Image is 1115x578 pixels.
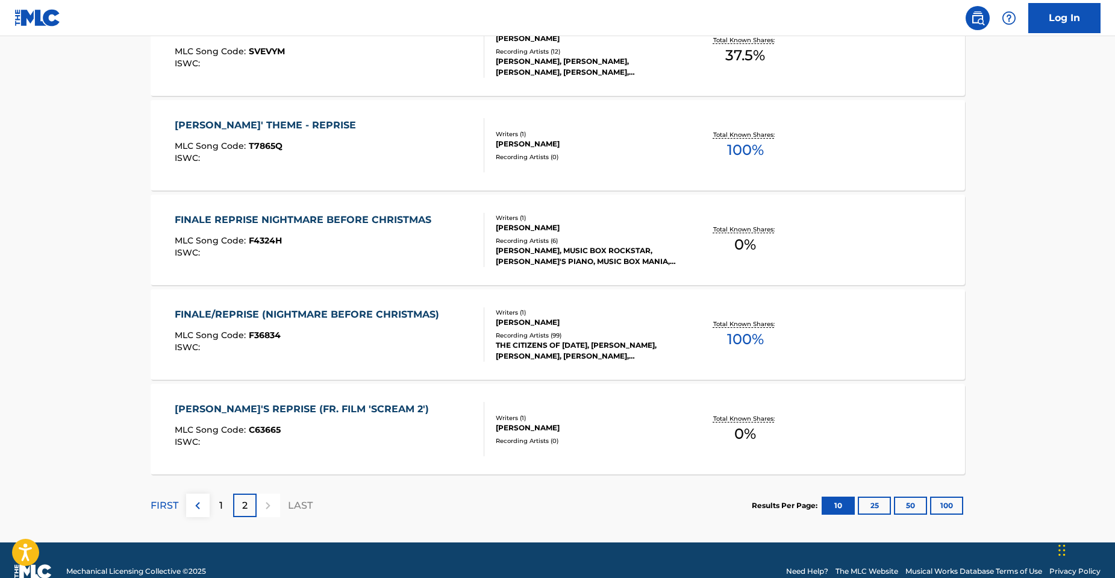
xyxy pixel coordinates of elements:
p: Total Known Shares: [713,414,778,423]
span: MLC Song Code : [175,424,249,435]
div: FINALE/REPRISE (NIGHTMARE BEFORE CHRISTMAS) [175,307,445,322]
a: Log In [1028,3,1101,33]
div: Recording Artists ( 6 ) [496,236,678,245]
span: 100 % [727,139,764,161]
div: Recording Artists ( 12 ) [496,47,678,56]
span: F36834 [249,330,281,341]
div: [PERSON_NAME] [496,317,678,328]
div: [PERSON_NAME] [496,222,678,233]
div: Writers ( 1 ) [496,130,678,139]
span: MLC Song Code : [175,46,249,57]
img: help [1002,11,1016,25]
img: MLC Logo [14,9,61,27]
div: [PERSON_NAME], MUSIC BOX ROCKSTAR, [PERSON_NAME]'S PIANO, MUSIC BOX MANIA, [PERSON_NAME] [496,245,678,267]
a: [PERSON_NAME]'S THEME (REPRISE)MLC Song Code:SVEVYMISWC:Writers (1)[PERSON_NAME]Recording Artists... [151,5,965,96]
button: 100 [930,497,963,515]
p: 1 [219,498,223,513]
div: Drag [1058,532,1066,568]
span: 0 % [734,423,756,445]
div: Recording Artists ( 99 ) [496,331,678,340]
p: Results Per Page: [752,500,820,511]
span: T7865Q [249,140,283,151]
span: ISWC : [175,152,203,163]
img: left [190,498,205,513]
div: Writers ( 1 ) [496,213,678,222]
div: Writers ( 1 ) [496,413,678,423]
span: 0 % [734,234,756,256]
a: Musical Works Database Terms of Use [905,566,1042,577]
a: The MLC Website [835,566,898,577]
img: search [970,11,985,25]
span: F4324H [249,235,282,246]
div: Recording Artists ( 0 ) [496,436,678,445]
button: 25 [858,497,891,515]
p: Total Known Shares: [713,130,778,139]
button: 10 [822,497,855,515]
div: [PERSON_NAME]' THEME - REPRISE [175,118,362,133]
div: [PERSON_NAME] [496,139,678,149]
p: Total Known Shares: [713,36,778,45]
a: Privacy Policy [1049,566,1101,577]
div: Writers ( 1 ) [496,308,678,317]
p: Total Known Shares: [713,319,778,328]
span: ISWC : [175,436,203,447]
a: [PERSON_NAME]'S REPRISE (FR. FILM 'SCREAM 2')MLC Song Code:C63665ISWC:Writers (1)[PERSON_NAME]Rec... [151,384,965,474]
button: 50 [894,497,927,515]
div: [PERSON_NAME] [496,423,678,433]
span: SVEVYM [249,46,285,57]
p: Total Known Shares: [713,225,778,234]
div: Recording Artists ( 0 ) [496,152,678,162]
a: [PERSON_NAME]' THEME - REPRISEMLC Song Code:T7865QISWC:Writers (1)[PERSON_NAME]Recording Artists ... [151,100,965,190]
div: [PERSON_NAME], [PERSON_NAME], [PERSON_NAME], [PERSON_NAME], [PERSON_NAME] [496,56,678,78]
div: FINALE REPRISE NIGHTMARE BEFORE CHRISTMAS [175,213,437,227]
span: ISWC : [175,342,203,353]
span: MLC Song Code : [175,235,249,246]
a: FINALE REPRISE NIGHTMARE BEFORE CHRISTMASMLC Song Code:F4324HISWC:Writers (1)[PERSON_NAME]Recordi... [151,195,965,285]
div: THE CITIZENS OF [DATE], [PERSON_NAME], [PERSON_NAME], [PERSON_NAME],[PERSON_NAME],THE CITIZENS OF... [496,340,678,362]
span: 100 % [727,328,764,350]
span: MLC Song Code : [175,330,249,341]
span: C63665 [249,424,281,435]
a: FINALE/REPRISE (NIGHTMARE BEFORE CHRISTMAS)MLC Song Code:F36834ISWC:Writers (1)[PERSON_NAME]Recor... [151,289,965,380]
iframe: Chat Widget [1055,520,1115,578]
span: 37.5 % [725,45,765,66]
a: Public Search [966,6,990,30]
span: ISWC : [175,58,203,69]
span: ISWC : [175,247,203,258]
div: [PERSON_NAME] [496,33,678,44]
p: 2 [242,498,248,513]
span: MLC Song Code : [175,140,249,151]
div: Help [997,6,1021,30]
p: FIRST [151,498,178,513]
span: Mechanical Licensing Collective © 2025 [66,566,206,577]
p: LAST [288,498,313,513]
a: Need Help? [786,566,828,577]
div: [PERSON_NAME]'S REPRISE (FR. FILM 'SCREAM 2') [175,402,435,416]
